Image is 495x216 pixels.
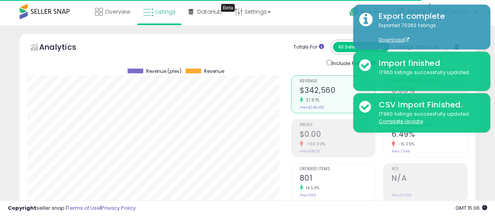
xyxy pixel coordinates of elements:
span: Revenue (prev) [146,69,182,74]
small: Prev: 7.64% [392,149,410,154]
div: Include Returns [321,58,385,67]
small: 14.59% [303,185,320,191]
span: Revenue [300,79,375,83]
small: 37.87% [303,97,320,103]
small: Prev: 699 [300,193,316,198]
span: Listings [155,8,176,16]
div: 17960 listings successfully updated. [373,111,484,125]
small: Prev: $68.26 [300,149,320,154]
h2: $0.00 [300,130,375,140]
span: Profit [300,123,375,127]
small: -100.00% [303,141,326,147]
div: CSV Import Finished. [373,99,484,111]
small: Prev: 124.11% [392,193,411,198]
button: All Selected Listings [333,42,389,52]
div: Tooltip anchor [221,4,235,12]
span: Overview [105,8,130,16]
span: Revenue [204,69,224,74]
div: Exported 70362 listings. [373,22,484,44]
i: Get Help [349,7,359,17]
h2: 6.49% [392,130,467,140]
span: 2025-10-8 15:06 GMT [455,204,487,212]
div: Import finished [373,58,484,69]
a: Help [343,1,390,25]
u: Complete Update [379,118,423,125]
h2: 0.00% [392,86,467,96]
h5: Analytics [39,42,92,54]
h2: N/A [392,174,467,184]
span: ROI [392,167,467,171]
h2: $342,560 [300,86,375,96]
a: Privacy Policy [101,204,136,212]
small: Prev: $248,462 [300,105,324,110]
div: 17960 listings successfully updated. [373,69,484,76]
div: Totals For [293,44,324,51]
a: Download [379,36,409,43]
a: Terms of Use [67,204,100,212]
div: Export complete [373,11,484,22]
span: DataHub [197,8,222,16]
span: Ordered Items [300,167,375,171]
h2: 801 [300,174,375,184]
div: seller snap | | [8,205,136,212]
small: -15.05% [395,141,415,147]
strong: Copyright [8,204,36,212]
